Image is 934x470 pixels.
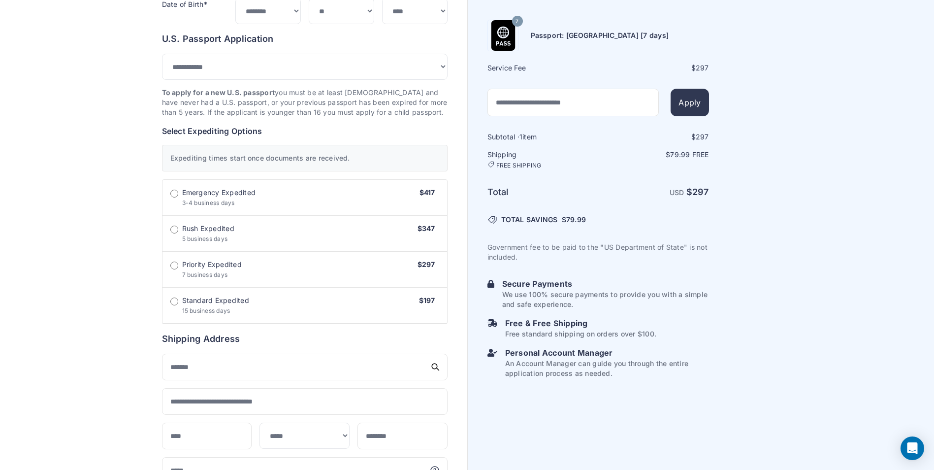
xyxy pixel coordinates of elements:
span: USD [670,188,684,197]
span: 79.99 [566,215,586,224]
span: $297 [418,260,435,269]
span: $417 [419,188,435,197]
span: 3-4 business days [182,199,235,206]
div: Open Intercom Messenger [901,436,924,460]
strong: $ [686,187,709,197]
span: 297 [696,64,709,72]
span: 297 [692,187,709,197]
h6: Shipping Address [162,332,448,346]
span: 79.99 [670,150,690,159]
span: 5 business days [182,235,228,242]
p: $ [599,150,709,160]
h6: Secure Payments [502,278,709,290]
span: Standard Expedited [182,296,249,305]
h6: Personal Account Manager [505,347,709,359]
span: 7 [515,15,518,28]
span: 15 business days [182,307,230,314]
p: Government fee to be paid to the "US Department of State" is not included. [487,242,709,262]
div: $ [599,132,709,142]
button: Apply [671,89,709,116]
span: 1 [519,133,522,141]
span: $ [562,215,586,225]
span: TOTAL SAVINGS [501,215,558,225]
strong: To apply for a new U.S. passport [162,88,275,97]
div: $ [599,63,709,73]
p: Free standard shipping on orders over $100. [505,329,656,339]
img: Product Name [488,20,518,51]
h6: Passport: [GEOGRAPHIC_DATA] [7 days] [531,31,669,40]
p: you must be at least [DEMOGRAPHIC_DATA] and have never had a U.S. passport, or your previous pass... [162,88,448,117]
h6: Total [487,185,597,199]
span: FREE SHIPPING [496,162,542,169]
p: We use 100% secure payments to provide you with a simple and safe experience. [502,290,709,309]
span: 7 business days [182,271,228,278]
h6: Service Fee [487,63,597,73]
h6: U.S. Passport Application [162,32,448,46]
span: $197 [419,296,435,304]
span: Emergency Expedited [182,188,256,198]
h6: Subtotal · item [487,132,597,142]
span: Priority Expedited [182,260,242,269]
div: Expediting times start once documents are received. [162,145,448,171]
span: $347 [418,224,435,233]
span: Free [692,150,709,159]
h6: Select Expediting Options [162,125,448,137]
span: 297 [696,133,709,141]
span: Rush Expedited [182,224,234,234]
p: An Account Manager can guide you through the entire application process as needed. [505,359,709,378]
h6: Shipping [487,150,597,169]
h6: Free & Free Shipping [505,317,656,329]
